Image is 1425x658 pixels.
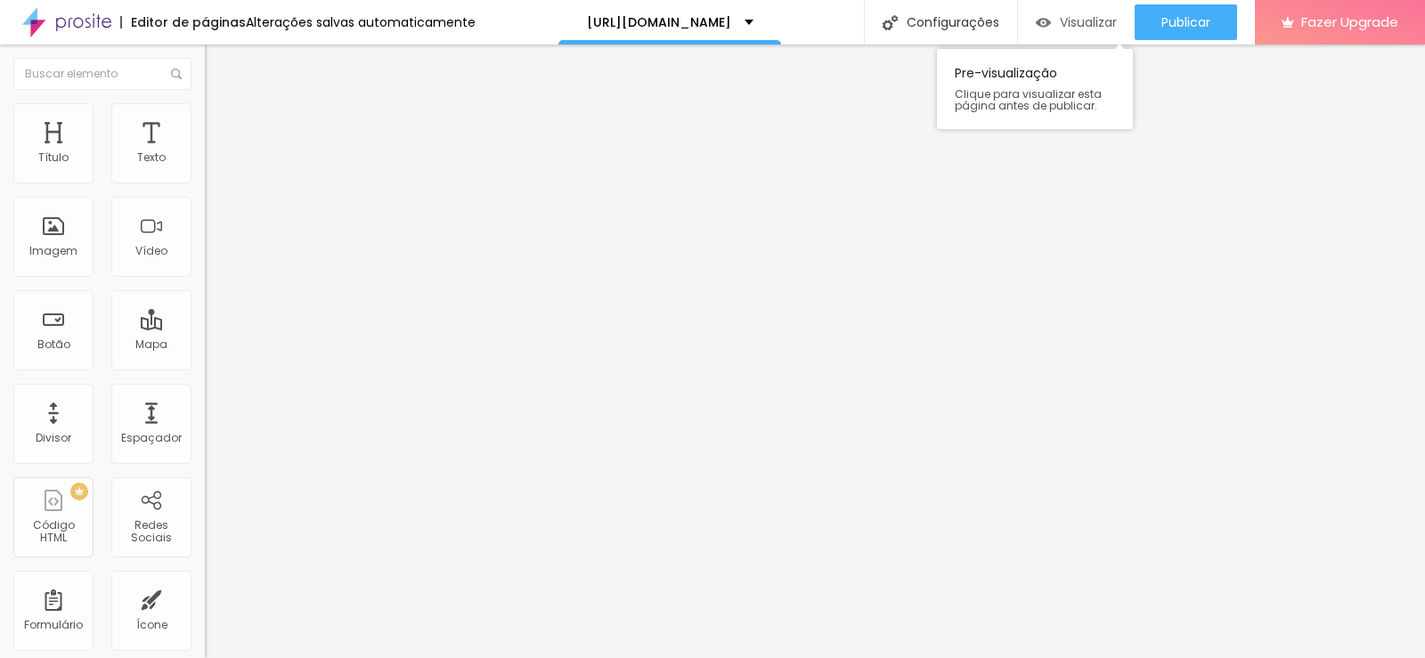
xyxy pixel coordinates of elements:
button: Visualizar [1018,4,1135,40]
span: Visualizar [1060,15,1117,29]
div: Vídeo [135,245,167,257]
div: Imagem [29,245,77,257]
div: Redes Sociais [116,519,186,545]
div: Ícone [136,619,167,631]
button: Publicar [1135,4,1237,40]
div: Título [38,151,69,164]
div: Editor de páginas [120,16,246,28]
div: Formulário [24,619,83,631]
span: Fazer Upgrade [1301,14,1398,29]
iframe: Editor [205,45,1425,658]
span: Publicar [1161,15,1210,29]
input: Buscar elemento [13,58,191,90]
div: Mapa [135,338,167,351]
img: Icone [883,15,898,30]
div: Alterações salvas automaticamente [246,16,476,28]
div: Espaçador [121,432,182,444]
p: [URL][DOMAIN_NAME] [587,16,731,28]
div: Botão [37,338,70,351]
div: Texto [137,151,166,164]
span: Clique para visualizar esta página antes de publicar. [955,88,1115,111]
div: Divisor [36,432,71,444]
div: Pre-visualização [937,49,1133,129]
img: view-1.svg [1036,15,1051,30]
img: Icone [171,69,182,79]
div: Código HTML [18,519,88,545]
